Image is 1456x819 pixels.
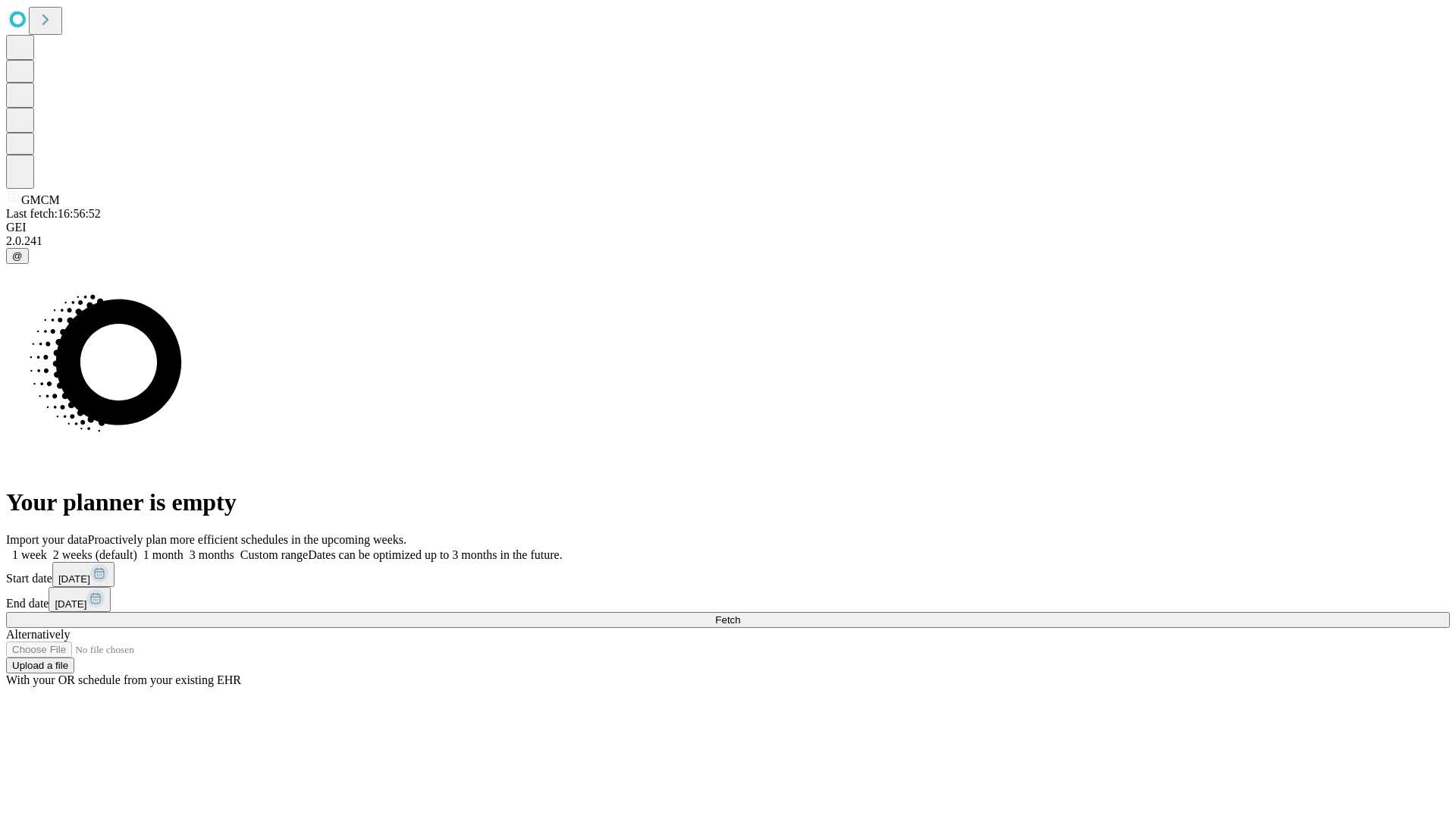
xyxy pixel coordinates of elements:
[190,548,234,561] span: 3 months
[52,562,115,587] button: [DATE]
[58,573,90,585] span: [DATE]
[6,221,1450,234] div: GEI
[6,207,101,220] span: Last fetch: 16:56:52
[6,673,241,686] span: With your OR schedule from your existing EHR
[6,488,1450,516] h1: Your planner is empty
[6,248,29,264] button: @
[55,598,86,610] span: [DATE]
[12,548,47,561] span: 1 week
[715,614,740,626] span: Fetch
[308,548,562,561] span: Dates can be optimized up to 3 months in the future.
[6,234,1450,248] div: 2.0.241
[49,587,111,612] button: [DATE]
[6,587,1450,612] div: End date
[6,612,1450,628] button: Fetch
[21,193,60,206] span: GMCM
[143,548,184,561] span: 1 month
[6,628,70,641] span: Alternatively
[6,562,1450,587] div: Start date
[12,250,23,262] span: @
[88,533,406,546] span: Proactively plan more efficient schedules in the upcoming weeks.
[53,548,137,561] span: 2 weeks (default)
[6,657,74,673] button: Upload a file
[240,548,308,561] span: Custom range
[6,533,88,546] span: Import your data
